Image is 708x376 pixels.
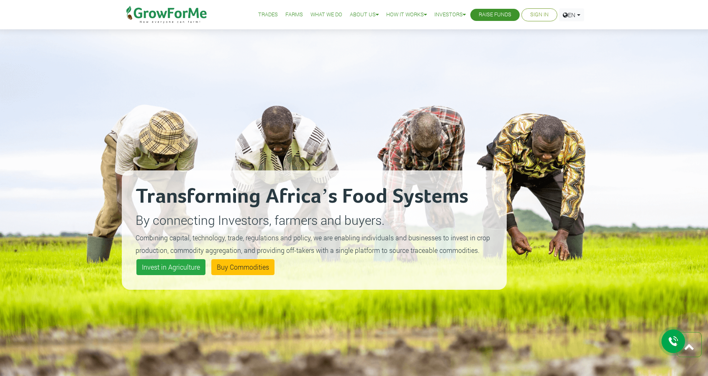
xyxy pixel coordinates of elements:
a: Raise Funds [479,10,511,19]
a: EN [559,8,584,21]
a: Invest in Agriculture [136,259,205,275]
a: About Us [350,10,379,19]
a: What We Do [310,10,342,19]
h2: Transforming Africa’s Food Systems [136,184,493,209]
a: Farms [285,10,303,19]
p: By connecting Investors, farmers and buyers. [136,211,493,229]
small: Combining capital, technology, trade, regulations and policy, we are enabling individuals and bus... [136,233,490,255]
a: Sign In [530,10,549,19]
a: Trades [258,10,278,19]
a: Buy Commodities [211,259,274,275]
a: How it Works [386,10,427,19]
a: Investors [434,10,466,19]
